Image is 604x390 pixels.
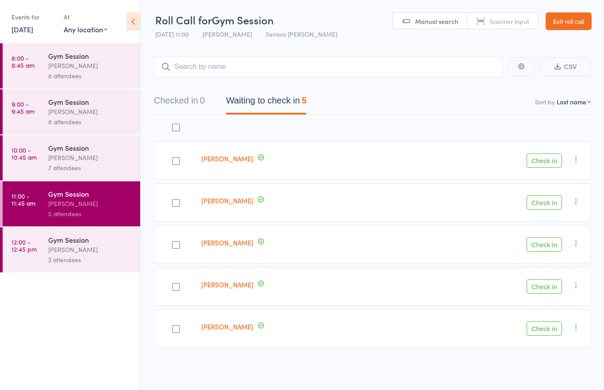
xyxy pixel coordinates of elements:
label: Sort by [535,97,555,106]
a: [PERSON_NAME] [201,154,253,163]
div: [PERSON_NAME] [48,245,133,255]
div: 5 [302,96,306,105]
a: 8:00 -8:45 amGym Session[PERSON_NAME]8 attendees [3,43,140,88]
button: Waiting to check in5 [226,91,306,115]
a: Exit roll call [546,12,592,30]
a: [PERSON_NAME] [201,196,253,205]
span: [PERSON_NAME] [203,30,252,38]
button: Check in [527,195,562,210]
button: Check in [527,279,562,294]
div: 8 attendees [48,117,133,127]
div: Last name [557,97,586,106]
div: 3 attendees [48,255,133,265]
div: 0 [200,96,205,105]
button: Checked in0 [154,91,205,115]
span: Scanner input [489,17,529,26]
div: 5 attendees [48,209,133,219]
div: Gym Session [48,143,133,153]
time: 10:00 - 10:45 am [11,146,37,161]
span: Manual search [415,17,458,26]
a: [PERSON_NAME] [201,280,253,289]
div: Events for [11,10,55,24]
span: Gym Session [212,12,274,27]
a: 11:00 -11:45 amGym Session[PERSON_NAME]5 attendees [3,181,140,226]
div: [PERSON_NAME] [48,153,133,163]
button: CSV [540,57,591,76]
time: 12:00 - 12:45 pm [11,238,37,252]
div: Gym Session [48,235,133,245]
div: Gym Session [48,189,133,199]
div: Any location [64,24,107,34]
div: [PERSON_NAME] [48,61,133,71]
button: Check in [527,153,562,168]
div: 7 attendees [48,163,133,173]
a: [DATE] [11,24,33,34]
span: Seniors [PERSON_NAME] [266,30,337,38]
time: 11:00 - 11:45 am [11,192,35,206]
div: 8 attendees [48,71,133,81]
a: 12:00 -12:45 pmGym Session[PERSON_NAME]3 attendees [3,227,140,272]
button: Check in [527,237,562,252]
a: [PERSON_NAME] [201,322,253,331]
div: Gym Session [48,51,133,61]
span: Roll Call for [155,12,212,27]
div: Gym Session [48,97,133,107]
div: [PERSON_NAME] [48,107,133,117]
div: At [64,10,107,24]
div: [PERSON_NAME] [48,199,133,209]
button: Check in [527,321,562,336]
input: Search by name [154,57,502,77]
time: 8:00 - 8:45 am [11,54,34,69]
a: 9:00 -9:45 amGym Session[PERSON_NAME]8 attendees [3,89,140,134]
a: [PERSON_NAME] [201,238,253,247]
a: 10:00 -10:45 amGym Session[PERSON_NAME]7 attendees [3,135,140,180]
span: [DATE] 11:00 [155,30,189,38]
time: 9:00 - 9:45 am [11,100,34,115]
